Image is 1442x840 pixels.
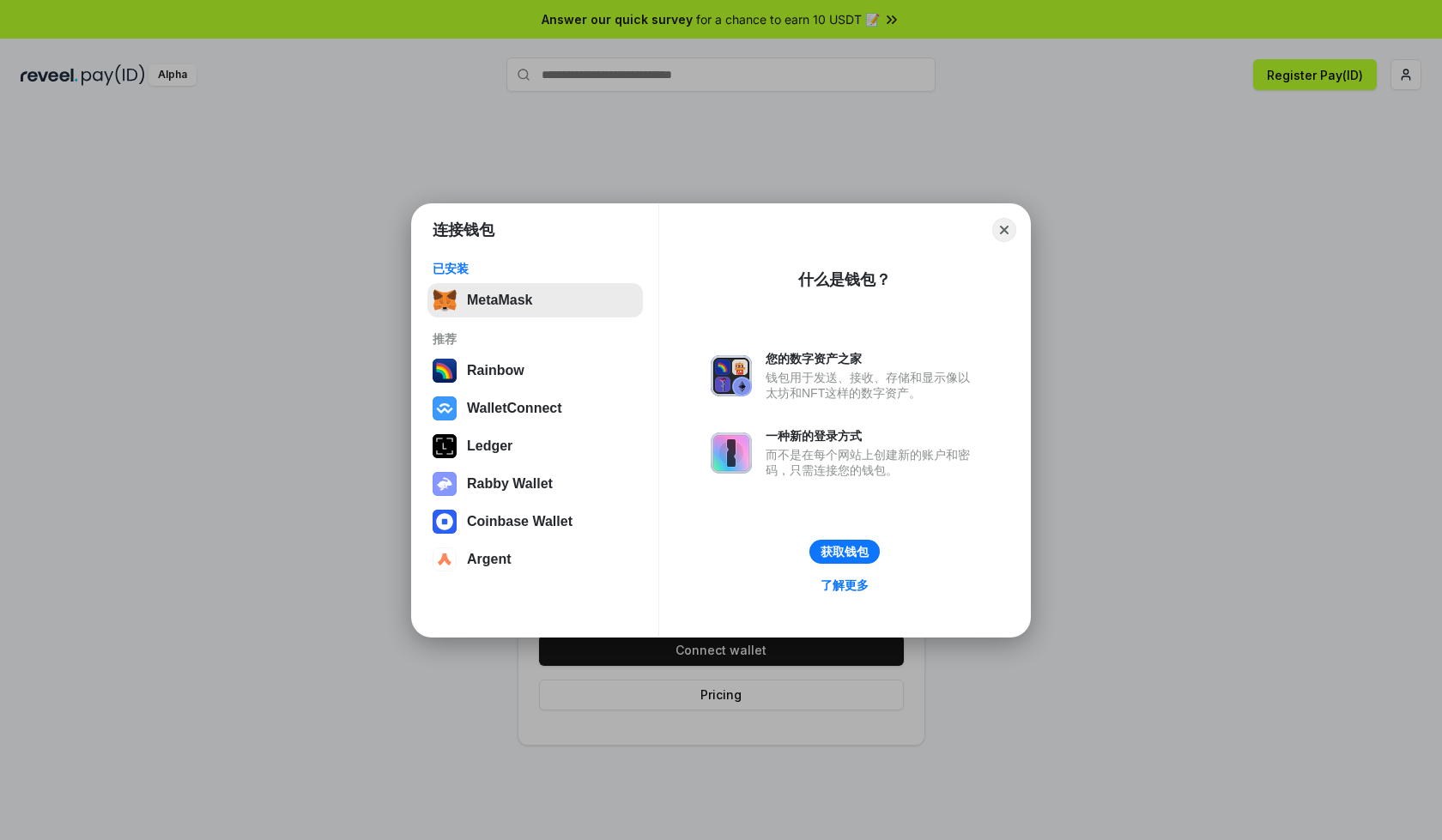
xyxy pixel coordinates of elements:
[427,467,643,501] button: Rabby Wallet
[766,351,978,366] div: 您的数字资产之家
[427,354,643,388] button: Rainbow
[467,401,562,416] div: WalletConnect
[427,505,643,539] button: Coinbase Wallet
[433,359,457,383] img: svg+xml,%3Csvg%20width%3D%22120%22%20height%3D%22120%22%20viewBox%3D%220%200%20120%20120%22%20fil...
[433,220,494,240] h1: 连接钱包
[798,269,891,290] div: 什么是钱包？
[433,547,457,571] img: svg+xml,%3Csvg%20width%3D%2228%22%20height%3D%2228%22%20viewBox%3D%220%200%2028%2028%22%20fill%3D...
[766,428,978,444] div: 一种新的登录方式
[809,540,880,564] button: 获取钱包
[467,293,532,308] div: MetaMask
[427,542,643,577] button: Argent
[467,363,524,378] div: Rainbow
[467,438,512,454] div: Ledger
[467,514,573,529] div: Coinbase Wallet
[427,391,643,426] button: WalletConnect
[433,510,457,534] img: svg+xml,%3Csvg%20width%3D%2228%22%20height%3D%2228%22%20viewBox%3D%220%200%2028%2028%22%20fill%3D...
[467,476,553,492] div: Rabby Wallet
[711,355,752,396] img: svg+xml,%3Csvg%20xmlns%3D%22http%3A%2F%2Fwww.w3.org%2F2000%2Fsvg%22%20fill%3D%22none%22%20viewBox...
[433,261,638,276] div: 已安装
[821,544,869,559] div: 获取钱包
[433,331,638,347] div: 推荐
[992,218,1016,242] button: Close
[711,432,752,474] img: svg+xml,%3Csvg%20xmlns%3D%22http%3A%2F%2Fwww.w3.org%2F2000%2Fsvg%22%20fill%3D%22none%22%20viewBox...
[427,429,643,463] button: Ledger
[433,472,457,496] img: svg+xml,%3Csvg%20xmlns%3D%22http%3A%2F%2Fwww.w3.org%2F2000%2Fsvg%22%20fill%3D%22none%22%20viewBox...
[427,283,643,317] button: MetaMask
[433,396,457,420] img: svg+xml,%3Csvg%20width%3D%2228%22%20height%3D%2228%22%20viewBox%3D%220%200%2028%2028%22%20fill%3D...
[810,574,879,596] a: 了解更多
[433,434,457,458] img: svg+xml,%3Csvg%20xmlns%3D%22http%3A%2F%2Fwww.w3.org%2F2000%2Fsvg%22%20width%3D%2228%22%20height%3...
[766,447,978,478] div: 而不是在每个网站上创建新的账户和密码，只需连接您的钱包。
[821,577,869,593] div: 了解更多
[766,370,978,401] div: 钱包用于发送、接收、存储和显示像以太坊和NFT这样的数字资产。
[433,288,457,312] img: svg+xml,%3Csvg%20fill%3D%22none%22%20height%3D%2233%22%20viewBox%3D%220%200%2035%2033%22%20width%...
[467,552,512,567] div: Argent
